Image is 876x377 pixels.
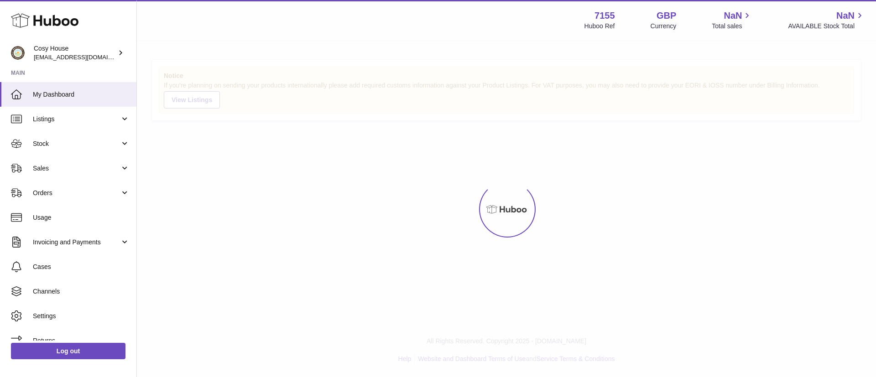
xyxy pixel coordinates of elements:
span: Invoicing and Payments [33,238,120,247]
strong: 7155 [594,10,615,22]
div: Currency [651,22,677,31]
a: Log out [11,343,125,359]
span: AVAILABLE Stock Total [788,22,865,31]
a: NaN AVAILABLE Stock Total [788,10,865,31]
span: Cases [33,263,130,271]
span: Total sales [712,22,752,31]
img: internalAdmin-7155@internal.huboo.com [11,46,25,60]
span: Stock [33,139,120,148]
a: NaN Total sales [712,10,752,31]
div: Cosy House [34,44,116,62]
span: NaN [724,10,742,22]
span: My Dashboard [33,90,130,99]
span: Channels [33,287,130,296]
span: [EMAIL_ADDRESS][DOMAIN_NAME] [34,53,134,61]
strong: GBP [657,10,676,22]
span: Listings [33,115,120,124]
span: Settings [33,312,130,320]
span: Sales [33,164,120,173]
span: Returns [33,336,130,345]
span: Orders [33,189,120,197]
span: Usage [33,213,130,222]
span: NaN [836,10,855,22]
div: Huboo Ref [584,22,615,31]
